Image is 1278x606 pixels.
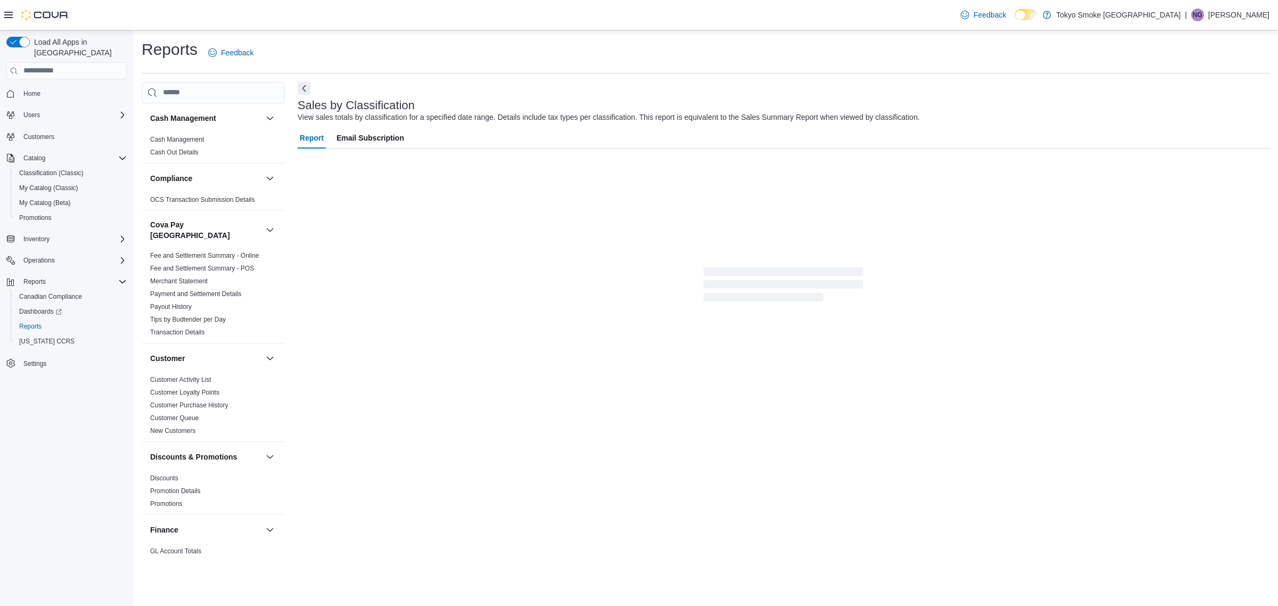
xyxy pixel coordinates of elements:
span: [US_STATE] CCRS [19,337,75,346]
span: Dashboards [19,307,62,316]
div: Cash Management [142,133,285,163]
a: Reports [15,320,46,333]
img: Cova [21,10,69,20]
button: [US_STATE] CCRS [11,334,131,349]
a: Feedback [204,42,258,63]
span: Promotions [15,211,127,224]
button: Compliance [150,173,261,184]
span: Operations [19,254,127,267]
div: Customer [142,373,285,441]
span: Dark Mode [1015,20,1015,21]
span: Email Subscription [337,127,404,149]
span: Inventory [19,233,127,245]
a: Home [19,87,45,100]
span: My Catalog (Beta) [15,196,127,209]
button: Users [19,109,44,121]
button: Cova Pay [GEOGRAPHIC_DATA] [264,224,276,236]
span: Customers [19,130,127,143]
a: Fee and Settlement Summary - Online [150,252,259,259]
span: OCS Transaction Submission Details [150,195,255,204]
a: Merchant Statement [150,277,208,285]
span: Inventory [23,235,50,243]
span: Operations [23,256,55,265]
h1: Reports [142,39,198,60]
span: Washington CCRS [15,335,127,348]
button: Inventory [2,232,131,247]
p: Tokyo Smoke [GEOGRAPHIC_DATA] [1056,9,1181,21]
span: Cash Management [150,135,204,144]
span: My Catalog (Classic) [15,182,127,194]
span: Reports [19,275,127,288]
span: Home [19,87,127,100]
h3: Discounts & Promotions [150,452,237,462]
a: Classification (Classic) [15,167,88,179]
div: Compliance [142,193,285,210]
h3: Cash Management [150,113,216,124]
span: Catalog [19,152,127,165]
span: Promotion Details [150,487,201,495]
span: Load All Apps in [GEOGRAPHIC_DATA] [30,37,127,58]
span: Customer Loyalty Points [150,388,219,397]
button: Discounts & Promotions [150,452,261,462]
button: Finance [264,523,276,536]
a: Payment and Settlement Details [150,290,241,298]
a: Canadian Compliance [15,290,86,303]
button: Compliance [264,172,276,185]
span: Feedback [221,47,253,58]
div: Finance [142,545,285,575]
span: Settings [23,359,46,368]
span: Canadian Compliance [19,292,82,301]
button: Users [2,108,131,122]
a: Dashboards [15,305,66,318]
a: Cash Management [150,136,204,143]
input: Dark Mode [1015,9,1037,20]
a: Customer Queue [150,414,199,422]
h3: Customer [150,353,185,364]
button: Catalog [2,151,131,166]
button: Customers [2,129,131,144]
button: Cova Pay [GEOGRAPHIC_DATA] [150,219,261,241]
a: OCS Transaction Submission Details [150,196,255,203]
button: Next [298,82,310,95]
span: Customer Activity List [150,375,211,384]
span: Fee and Settlement Summary - POS [150,264,254,273]
button: Customer [150,353,261,364]
span: Discounts [150,474,178,482]
span: Promotions [19,214,52,222]
button: Reports [2,274,131,289]
div: Cova Pay [GEOGRAPHIC_DATA] [142,249,285,343]
a: New Customers [150,427,195,435]
span: Reports [23,277,46,286]
span: Customer Purchase History [150,401,228,410]
a: Customer Purchase History [150,402,228,409]
button: Cash Management [264,112,276,125]
h3: Sales by Classification [298,99,415,112]
span: Reports [15,320,127,333]
span: Dashboards [15,305,127,318]
a: Dashboards [11,304,131,319]
a: Promotions [15,211,56,224]
div: Nicole Giffen [1191,9,1204,21]
a: My Catalog (Classic) [15,182,83,194]
a: Transaction Details [150,329,204,336]
span: Home [23,89,40,98]
span: Classification (Classic) [15,167,127,179]
span: NG [1193,9,1202,21]
button: Finance [150,525,261,535]
span: Customers [23,133,54,141]
a: Tips by Budtender per Day [150,316,226,323]
button: Promotions [11,210,131,225]
button: Settings [2,355,131,371]
span: Transaction Details [150,328,204,337]
button: Customer [264,352,276,365]
a: Payout History [150,303,192,310]
span: Catalog [23,154,45,162]
a: Feedback [956,4,1010,26]
button: Operations [19,254,59,267]
span: Fee and Settlement Summary - Online [150,251,259,260]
